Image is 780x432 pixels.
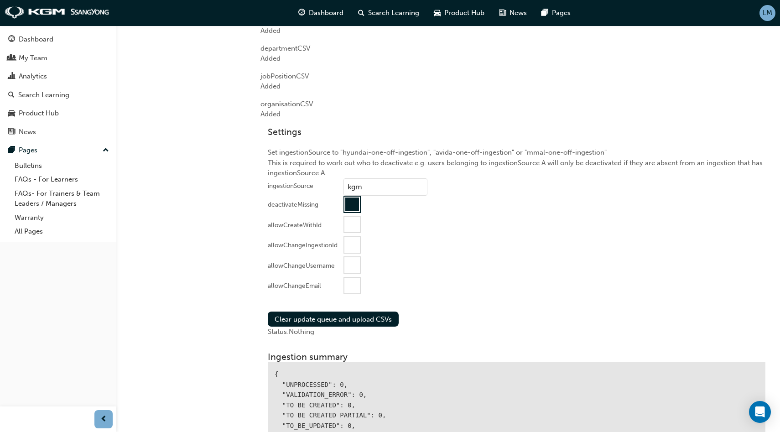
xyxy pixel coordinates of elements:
[343,178,427,196] input: ingestionSource
[100,414,107,425] span: prev-icon
[4,105,113,122] a: Product Hub
[4,142,113,159] button: Pages
[298,7,305,19] span: guage-icon
[11,172,113,187] a: FAQs - For Learners
[268,241,338,250] div: allowChangeIngestionId
[8,54,15,62] span: people-icon
[268,200,318,209] div: deactivateMissing
[260,36,773,64] div: department CSV
[749,401,771,423] div: Open Intercom Messenger
[8,128,15,136] span: news-icon
[260,92,773,120] div: organisation CSV
[4,50,113,67] a: My Team
[534,4,578,22] a: pages-iconPages
[5,6,109,19] img: kgm
[268,327,765,337] div: Status: Nothing
[552,8,571,18] span: Pages
[103,145,109,156] span: up-icon
[8,91,15,99] span: search-icon
[19,34,53,45] div: Dashboard
[492,4,534,22] a: news-iconNews
[19,53,47,63] div: My Team
[11,187,113,211] a: FAQs- For Trainers & Team Leaders / Managers
[268,127,765,137] h3: Settings
[4,87,113,104] a: Search Learning
[291,4,351,22] a: guage-iconDashboard
[4,31,113,48] a: Dashboard
[4,124,113,141] a: News
[8,109,15,118] span: car-icon
[8,73,15,81] span: chart-icon
[499,7,506,19] span: news-icon
[19,145,37,156] div: Pages
[260,64,773,92] div: jobPosition CSV
[434,7,441,19] span: car-icon
[18,90,69,100] div: Search Learning
[19,127,36,137] div: News
[541,7,548,19] span: pages-icon
[11,159,113,173] a: Bulletins
[268,261,335,271] div: allowChangeUsername
[8,146,15,155] span: pages-icon
[309,8,343,18] span: Dashboard
[358,7,364,19] span: search-icon
[4,29,113,142] button: DashboardMy TeamAnalyticsSearch LearningProduct HubNews
[763,8,772,18] span: LM
[260,109,773,120] div: Added
[268,221,322,230] div: allowCreateWithId
[11,224,113,239] a: All Pages
[260,81,773,92] div: Added
[260,120,773,305] div: Set ingestionSource to "hyundai-one-off-ingestion", "avida-one-off-ingestion" or "mmal-one-off-in...
[268,352,765,362] h3: Ingestion summary
[444,8,484,18] span: Product Hub
[268,312,399,327] button: Clear update queue and upload CSVs
[351,4,426,22] a: search-iconSearch Learning
[8,36,15,44] span: guage-icon
[510,8,527,18] span: News
[11,211,113,225] a: Warranty
[426,4,492,22] a: car-iconProduct Hub
[268,182,313,191] div: ingestionSource
[19,71,47,82] div: Analytics
[19,108,59,119] div: Product Hub
[759,5,775,21] button: LM
[268,281,321,291] div: allowChangeEmail
[260,53,773,64] div: Added
[4,68,113,85] a: Analytics
[368,8,419,18] span: Search Learning
[260,26,773,36] div: Added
